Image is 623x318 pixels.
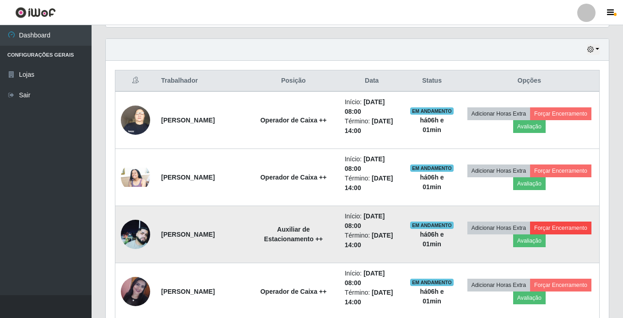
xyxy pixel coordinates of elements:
[339,70,405,92] th: Data
[530,164,591,177] button: Forçar Encerramento
[513,120,546,133] button: Avaliação
[410,279,454,286] span: EM ANDAMENTO
[345,270,385,286] time: [DATE] 08:00
[345,288,399,307] li: Término:
[420,288,444,305] strong: há 06 h e 01 min
[513,234,546,247] button: Avaliação
[345,212,385,229] time: [DATE] 08:00
[410,107,454,115] span: EM ANDAMENTO
[260,288,327,295] strong: Operador de Caixa ++
[513,291,546,304] button: Avaliação
[345,97,399,117] li: Início:
[345,269,399,288] li: Início:
[405,70,460,92] th: Status
[467,279,530,291] button: Adicionar Horas Extra
[410,222,454,229] span: EM ANDAMENTO
[410,164,454,172] span: EM ANDAMENTO
[345,174,399,193] li: Término:
[161,174,215,181] strong: [PERSON_NAME]
[345,98,385,115] time: [DATE] 08:00
[260,174,327,181] strong: Operador de Caixa ++
[264,226,323,243] strong: Auxiliar de Estacionamento ++
[121,220,150,249] img: 1744915076339.jpeg
[420,231,444,248] strong: há 06 h e 01 min
[345,154,399,174] li: Início:
[460,70,600,92] th: Opções
[420,174,444,191] strong: há 06 h e 01 min
[121,168,150,187] img: 1737978086826.jpeg
[513,177,546,190] button: Avaliação
[121,277,150,306] img: 1752499690681.jpeg
[345,155,385,172] time: [DATE] 08:00
[260,117,327,124] strong: Operador de Caixa ++
[530,222,591,234] button: Forçar Encerramento
[248,70,339,92] th: Posição
[467,164,530,177] button: Adicionar Horas Extra
[15,7,56,18] img: CoreUI Logo
[420,117,444,133] strong: há 06 h e 01 min
[530,279,591,291] button: Forçar Encerramento
[156,70,248,92] th: Trabalhador
[161,231,215,238] strong: [PERSON_NAME]
[467,222,530,234] button: Adicionar Horas Extra
[345,212,399,231] li: Início:
[530,107,591,120] button: Forçar Encerramento
[345,231,399,250] li: Término:
[467,107,530,120] button: Adicionar Horas Extra
[345,117,399,136] li: Término:
[161,117,215,124] strong: [PERSON_NAME]
[121,101,150,139] img: 1723623614898.jpeg
[161,288,215,295] strong: [PERSON_NAME]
